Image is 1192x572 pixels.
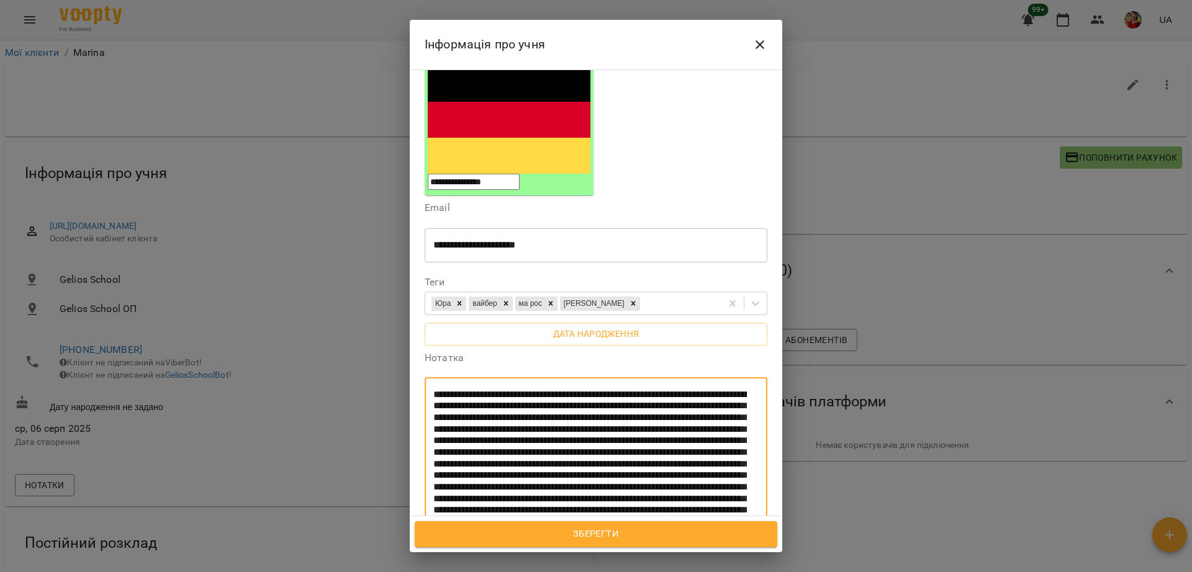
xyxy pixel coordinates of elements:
[425,323,767,345] button: Дата народження
[425,277,767,287] label: Теги
[425,353,767,363] label: Нотатка
[431,297,453,311] div: Юра
[745,30,775,60] button: Close
[469,297,499,311] div: вайбер
[425,35,545,54] h6: Інформація про учня
[425,203,767,213] label: Email
[415,521,777,547] button: Зберегти
[428,66,590,174] img: Germany
[515,297,544,311] div: ма рос
[435,326,757,341] span: Дата народження
[560,297,626,311] div: [PERSON_NAME]
[428,526,764,542] span: Зберегти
